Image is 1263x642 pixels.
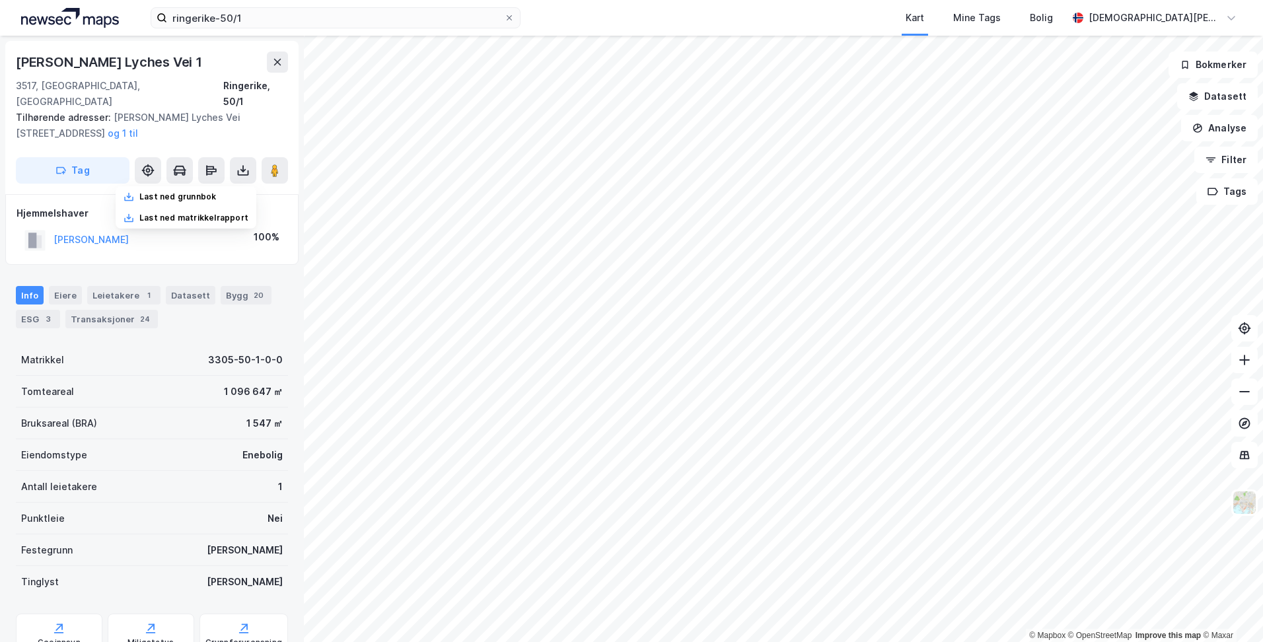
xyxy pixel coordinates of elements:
div: [PERSON_NAME] [207,574,283,590]
div: Kart [906,10,924,26]
a: OpenStreetMap [1068,631,1132,640]
img: logo.a4113a55bc3d86da70a041830d287a7e.svg [21,8,119,28]
span: Tilhørende adresser: [16,112,114,123]
div: 1 [142,289,155,302]
div: Kontrollprogram for chat [1197,579,1263,642]
div: ESG [16,310,60,328]
div: Bruksareal (BRA) [21,415,97,431]
iframe: Chat Widget [1197,579,1263,642]
div: Last ned grunnbok [139,192,216,202]
div: 3305-50-1-0-0 [208,352,283,368]
div: 24 [137,312,153,326]
div: Matrikkel [21,352,64,368]
div: [PERSON_NAME] [207,542,283,558]
div: 1 096 647 ㎡ [224,384,283,400]
div: Nei [268,511,283,526]
div: Transaksjoner [65,310,158,328]
div: Bygg [221,286,271,304]
div: 3517, [GEOGRAPHIC_DATA], [GEOGRAPHIC_DATA] [16,78,223,110]
button: Tags [1196,178,1258,205]
div: Datasett [166,286,215,304]
div: Antall leietakere [21,479,97,495]
div: Enebolig [242,447,283,463]
button: Analyse [1181,115,1258,141]
a: Improve this map [1136,631,1201,640]
a: Mapbox [1029,631,1065,640]
div: Eiere [49,286,82,304]
div: Leietakere [87,286,161,304]
button: Bokmerker [1169,52,1258,78]
div: Mine Tags [953,10,1001,26]
div: Hjemmelshaver [17,205,287,221]
div: 3 [42,312,55,326]
div: 20 [251,289,266,302]
div: Tomteareal [21,384,74,400]
input: Søk på adresse, matrikkel, gårdeiere, leietakere eller personer [167,8,504,28]
div: Info [16,286,44,304]
div: [DEMOGRAPHIC_DATA][PERSON_NAME] [1089,10,1221,26]
div: 1 547 ㎡ [246,415,283,431]
img: Z [1232,490,1257,515]
button: Datasett [1177,83,1258,110]
div: Punktleie [21,511,65,526]
div: 100% [254,229,279,245]
div: 1 [278,479,283,495]
div: [PERSON_NAME] Lyches Vei 1 [16,52,205,73]
button: Filter [1194,147,1258,173]
div: Festegrunn [21,542,73,558]
div: Last ned matrikkelrapport [139,213,248,223]
button: Tag [16,157,129,184]
div: Eiendomstype [21,447,87,463]
div: Bolig [1030,10,1053,26]
div: Ringerike, 50/1 [223,78,288,110]
div: Tinglyst [21,574,59,590]
div: [PERSON_NAME] Lyches Vei [STREET_ADDRESS] [16,110,277,141]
